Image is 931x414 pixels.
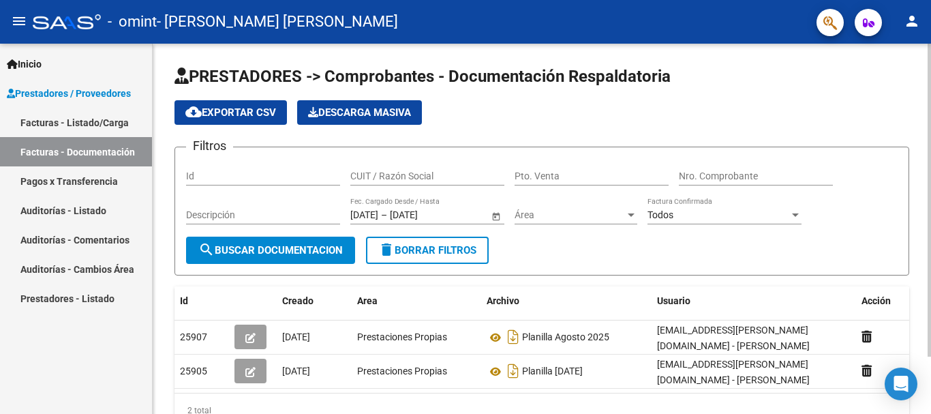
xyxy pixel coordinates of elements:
span: Prestaciones Propias [357,366,447,376]
span: [EMAIL_ADDRESS][PERSON_NAME][DOMAIN_NAME] - [PERSON_NAME] [657,359,810,385]
span: 25907 [180,331,207,342]
h3: Filtros [186,136,233,156]
input: Fecha inicio [350,209,378,221]
app-download-masive: Descarga masiva de comprobantes (adjuntos) [297,100,422,125]
mat-icon: delete [378,241,395,258]
datatable-header-cell: Creado [277,286,352,316]
span: Descarga Masiva [308,106,411,119]
button: Borrar Filtros [366,237,489,264]
span: – [381,209,387,221]
span: - [PERSON_NAME] [PERSON_NAME] [157,7,398,37]
input: Fecha fin [390,209,457,221]
span: Prestaciones Propias [357,331,447,342]
span: 25905 [180,366,207,376]
span: Prestadores / Proveedores [7,86,131,101]
span: Acción [861,295,891,306]
button: Exportar CSV [174,100,287,125]
mat-icon: search [198,241,215,258]
button: Open calendar [489,209,503,223]
span: Area [357,295,378,306]
datatable-header-cell: Area [352,286,481,316]
button: Descarga Masiva [297,100,422,125]
span: Planilla [DATE] [522,366,583,377]
mat-icon: menu [11,13,27,29]
span: [EMAIL_ADDRESS][PERSON_NAME][DOMAIN_NAME] - [PERSON_NAME] [657,325,810,351]
span: Usuario [657,295,690,306]
span: Área [515,209,625,221]
datatable-header-cell: Id [174,286,229,316]
span: [DATE] [282,331,310,342]
datatable-header-cell: Usuario [652,286,856,316]
span: Archivo [487,295,519,306]
span: [DATE] [282,366,310,376]
span: Buscar Documentacion [198,244,343,256]
span: Borrar Filtros [378,244,476,256]
span: Inicio [7,57,42,72]
span: Exportar CSV [185,106,276,119]
i: Descargar documento [504,360,522,382]
datatable-header-cell: Acción [856,286,924,316]
div: Open Intercom Messenger [885,368,917,400]
span: - omint [108,7,157,37]
i: Descargar documento [504,326,522,348]
span: Creado [282,295,314,306]
mat-icon: person [904,13,920,29]
span: PRESTADORES -> Comprobantes - Documentación Respaldatoria [174,67,671,86]
datatable-header-cell: Archivo [481,286,652,316]
mat-icon: cloud_download [185,104,202,120]
span: Id [180,295,188,306]
button: Buscar Documentacion [186,237,355,264]
span: Todos [647,209,673,220]
span: Planilla Agosto 2025 [522,332,609,343]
